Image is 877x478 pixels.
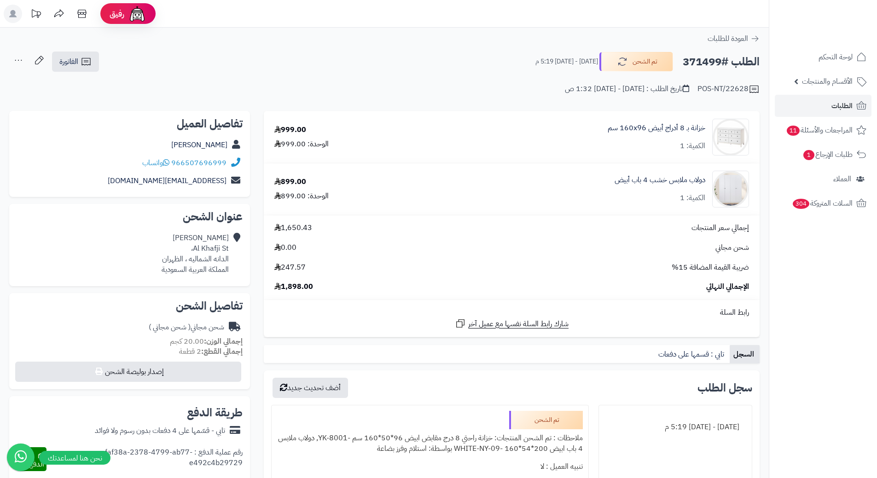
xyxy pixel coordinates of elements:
a: السجل [730,345,760,363]
small: 2 قطعة [179,346,243,357]
div: الكمية: 1 [680,193,705,203]
span: 247.57 [274,262,306,273]
span: 1,650.43 [274,223,312,233]
a: الطلبات [775,95,871,117]
h2: تفاصيل الشحن [17,300,243,311]
span: السلات المتروكة [792,197,853,210]
a: العملاء [775,168,871,190]
span: ( شحن مجاني ) [149,322,191,333]
img: 1731233659-1-90x90.jpg [713,119,749,155]
span: الفاتورة [59,56,78,67]
button: أضف تحديث جديد [273,378,348,398]
div: تاريخ الطلب : [DATE] - [DATE] 1:32 ص [565,84,689,94]
strong: إجمالي الوزن: [204,336,243,347]
a: تابي : قسمها على دفعات [655,345,730,363]
a: دولاب ملابس خشب 4 باب أبيض [615,175,705,185]
div: شحن مجاني [149,322,224,333]
a: المراجعات والأسئلة11 [775,119,871,141]
img: ai-face.png [128,5,146,23]
h2: الطلب #371499 [683,52,760,71]
button: إصدار بوليصة الشحن [15,362,241,382]
a: خزانة بـ 8 أدراج أبيض ‎160x96 سم‏ [608,123,705,133]
span: ضريبة القيمة المضافة 15% [672,262,749,273]
span: المراجعات والأسئلة [786,124,853,137]
div: [PERSON_NAME] Al Khafji St، الدانه الشماليه ، الظهران المملكة العربية السعودية [162,233,229,275]
h2: تفاصيل العميل [17,118,243,129]
div: رابط السلة [267,307,756,318]
span: رفيق [110,8,124,19]
small: [DATE] - [DATE] 5:19 م [535,57,598,66]
span: العملاء [833,173,851,185]
div: 999.00 [274,125,306,135]
a: [EMAIL_ADDRESS][DOMAIN_NAME] [108,175,227,186]
div: الكمية: 1 [680,141,705,151]
span: 304 [793,199,809,209]
span: 0.00 [274,242,296,253]
div: تابي - قسّمها على 4 دفعات بدون رسوم ولا فوائد [95,426,225,436]
h3: سجل الطلب [697,382,752,393]
div: رقم عملية الدفع : eafaf38a-2378-4799-ab77-e492c4b29729 [46,447,243,471]
span: الإجمالي النهائي [706,282,749,292]
button: تم الشحن [599,52,673,71]
div: الوحدة: 999.00 [274,139,329,150]
a: [PERSON_NAME] [171,139,227,150]
span: شارك رابط السلة نفسها مع عميل آخر [468,319,569,329]
a: العودة للطلبات [708,33,760,44]
strong: إجمالي القطع: [201,346,243,357]
span: شحن مجاني [715,242,749,253]
span: 11 [787,126,800,136]
span: العودة للطلبات [708,33,748,44]
a: شارك رابط السلة نفسها مع عميل آخر [455,318,569,329]
div: تنبيه العميل : لا [277,458,582,476]
img: 1751790847-1-90x90.jpg [713,171,749,207]
a: تحديثات المنصة [24,5,47,25]
h2: طريقة الدفع [187,407,243,418]
small: 20.00 كجم [170,336,243,347]
div: [DATE] - [DATE] 5:19 م [604,418,746,436]
div: POS-NT/22628 [697,84,760,95]
div: تم الشحن [509,411,583,429]
a: واتساب [142,157,169,168]
span: إجمالي سعر المنتجات [691,223,749,233]
span: 1,898.00 [274,282,313,292]
span: 1 [803,150,814,160]
h2: عنوان الشحن [17,211,243,222]
span: تم الدفع [29,448,44,470]
a: الفاتورة [52,52,99,72]
img: logo-2.png [814,26,868,45]
div: ملاحظات : تم الشحن المنتجات: خزانة راحتي 8 درج مقابض ابيض 96*50*160 سم -YK-8001, دولاب ملابس 4 با... [277,429,582,458]
span: الطلبات [831,99,853,112]
a: لوحة التحكم [775,46,871,68]
span: الأقسام والمنتجات [802,75,853,88]
a: السلات المتروكة304 [775,192,871,214]
div: الوحدة: 899.00 [274,191,329,202]
span: لوحة التحكم [819,51,853,63]
div: 899.00 [274,177,306,187]
a: طلبات الإرجاع1 [775,144,871,166]
span: طلبات الإرجاع [802,148,853,161]
a: 966507696999 [171,157,227,168]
